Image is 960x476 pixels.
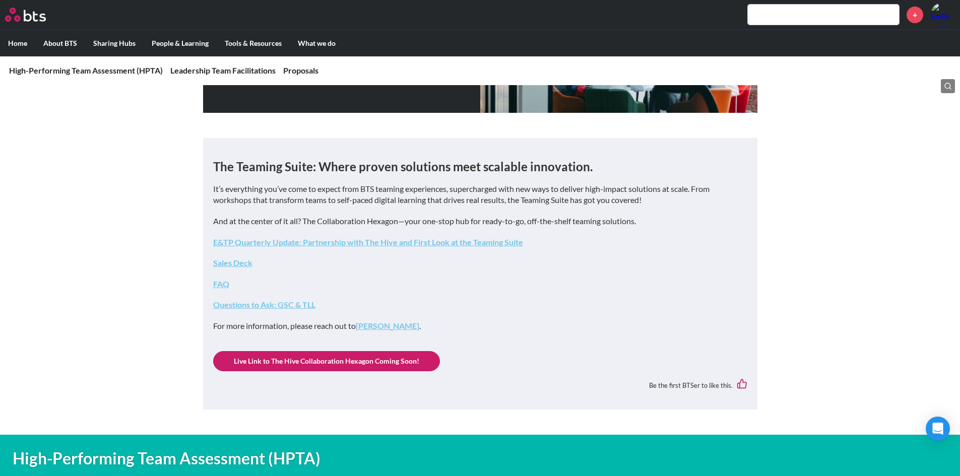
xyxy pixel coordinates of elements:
[9,65,163,75] a: High-Performing Team Assessment (HPTA)
[213,300,315,309] a: Questions to Ask: GSC & TLL
[926,417,950,441] div: Open Intercom Messenger
[213,351,440,371] a: Live Link to The Hive Collaboration Hexagon Coming Soon!
[213,320,747,331] p: For more information, please reach out to .
[907,7,923,23] a: +
[35,30,85,56] label: About BTS
[213,279,229,289] a: FAQ
[5,8,46,22] img: BTS Logo
[170,65,276,75] a: Leadership Team Facilitations
[356,321,419,330] a: [PERSON_NAME]
[213,237,523,247] a: E&TP Quarterly Update: Partnership with The Hive and First Look at the Teaming Suite
[213,216,747,227] p: And at the center of it all? The Collaboration Hexagon—your one-stop hub for ready-to-go, off-the...
[290,30,344,56] label: What we do
[85,30,144,56] label: Sharing Hubs
[13,447,667,470] h1: High-Performing Team Assessment (HPTA)
[931,3,955,27] a: Profile
[213,371,747,399] div: Be the first BTSer to like this.
[144,30,217,56] label: People & Learning
[213,159,593,174] strong: The Teaming Suite: Where proven solutions meet scalable innovation.
[931,3,955,27] img: Emily Ramdhany
[213,183,747,206] p: It’s everything you’ve come to expect from BTS teaming experiences, supercharged with new ways to...
[283,65,318,75] a: Proposals
[213,258,252,267] a: Sales Deck
[5,8,65,22] a: Go home
[217,30,290,56] label: Tools & Resources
